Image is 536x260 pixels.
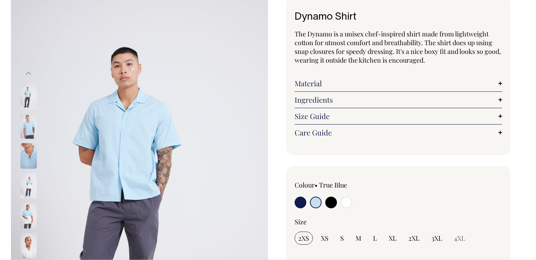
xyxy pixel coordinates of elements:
[295,29,501,64] span: The Dynamo is a unisex chef-inspired shirt made from lightweight cotton for utmost comfort and br...
[20,203,37,229] img: true-blue
[340,234,344,243] span: S
[373,234,377,243] span: L
[295,112,502,121] a: Size Guide
[295,128,502,137] a: Care Guide
[428,232,446,245] input: 3XL
[369,232,381,245] input: L
[295,95,502,104] a: Ingredients
[405,232,423,245] input: 2XL
[317,232,332,245] input: XS
[23,65,34,82] button: Previous
[337,232,347,245] input: S
[352,232,365,245] input: M
[450,232,469,245] input: 4XL
[385,232,400,245] input: XL
[321,234,329,243] span: XS
[295,181,378,189] div: Colour
[20,233,37,259] img: off-white
[295,217,502,226] div: Size
[298,234,309,243] span: 2XS
[20,173,37,199] img: true-blue
[20,114,37,139] img: true-blue
[356,234,361,243] span: M
[295,79,502,88] a: Material
[408,234,420,243] span: 2XL
[295,12,502,23] h1: Dynamo Shirt
[20,143,37,169] img: true-blue
[20,84,37,109] img: true-blue
[315,181,318,189] span: •
[295,232,313,245] input: 2XS
[319,181,347,189] label: True Blue
[454,234,465,243] span: 4XL
[431,234,442,243] span: 3XL
[389,234,397,243] span: XL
